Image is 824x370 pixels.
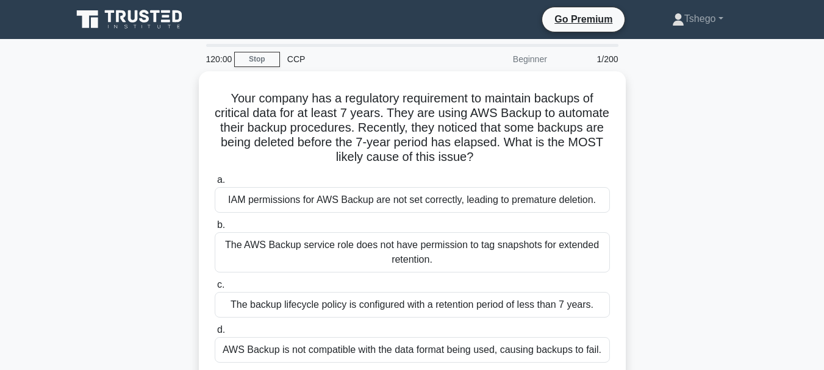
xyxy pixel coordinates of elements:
[547,12,620,27] a: Go Premium
[215,337,610,363] div: AWS Backup is not compatible with the data format being used, causing backups to fail.
[215,187,610,213] div: IAM permissions for AWS Backup are not set correctly, leading to premature deletion.
[554,47,626,71] div: 1/200
[213,91,611,165] h5: Your company has a regulatory requirement to maintain backups of critical data for at least 7 yea...
[199,47,234,71] div: 120:00
[217,279,224,290] span: c.
[280,47,448,71] div: CCP
[234,52,280,67] a: Stop
[217,324,225,335] span: d.
[217,219,225,230] span: b.
[215,292,610,318] div: The backup lifecycle policy is configured with a retention period of less than 7 years.
[215,232,610,272] div: The AWS Backup service role does not have permission to tag snapshots for extended retention.
[217,174,225,185] span: a.
[448,47,554,71] div: Beginner
[643,7,753,31] a: Tshego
